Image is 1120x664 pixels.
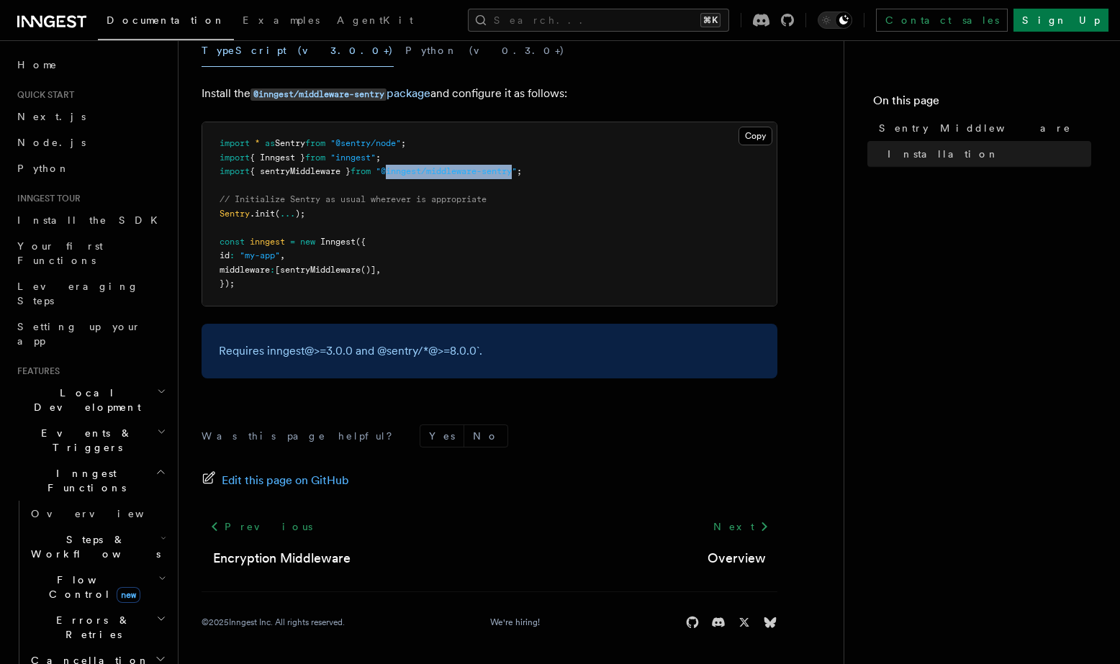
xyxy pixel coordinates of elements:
[12,89,74,101] span: Quick start
[12,155,169,181] a: Python
[12,380,169,420] button: Local Development
[202,35,394,67] button: TypeScript (v3.0.0+)
[202,429,402,443] p: Was this page helpful?
[464,425,507,447] button: No
[12,426,157,455] span: Events & Triggers
[17,163,70,174] span: Python
[705,514,777,540] a: Next
[220,237,245,247] span: const
[270,265,275,275] span: :
[468,9,729,32] button: Search...⌘K
[220,153,250,163] span: import
[222,470,349,491] span: Edit this page on GitHub
[25,532,161,561] span: Steps & Workflows
[295,209,305,219] span: );
[12,386,157,414] span: Local Development
[12,52,169,78] a: Home
[220,194,487,204] span: // Initialize Sentry as usual wherever is appropriate
[401,138,406,148] span: ;
[305,138,325,148] span: from
[202,470,349,491] a: Edit this page on GitHub
[12,193,81,204] span: Inngest tour
[405,35,565,67] button: Python (v0.3.0+)
[280,209,295,219] span: ...
[107,14,225,26] span: Documentation
[213,548,351,568] a: Encryption Middleware
[12,365,60,377] span: Features
[240,250,280,260] span: "my-app"
[275,209,280,219] span: (
[98,4,234,40] a: Documentation
[25,607,169,647] button: Errors & Retries
[17,240,103,266] span: Your first Functions
[220,265,270,275] span: middleware
[376,166,517,176] span: "@inngest/middleware-sentry"
[1013,9,1108,32] a: Sign Up
[250,209,275,219] span: .init
[12,207,169,233] a: Install the SDK
[17,321,141,347] span: Setting up your app
[337,14,413,26] span: AgentKit
[25,613,156,642] span: Errors & Retries
[12,460,169,501] button: Inngest Functions
[351,166,371,176] span: from
[117,587,140,603] span: new
[873,115,1091,141] a: Sentry Middleware
[882,141,1091,167] a: Installation
[220,138,250,148] span: import
[250,88,387,101] code: @inngest/middleware-sentry
[25,567,169,607] button: Flow Controlnew
[280,265,361,275] span: sentryMiddleware
[280,250,285,260] span: ,
[420,425,464,447] button: Yes
[202,514,320,540] a: Previous
[12,129,169,155] a: Node.js
[888,147,999,161] span: Installation
[320,237,356,247] span: Inngest
[818,12,852,29] button: Toggle dark mode
[17,111,86,122] span: Next.js
[12,104,169,129] a: Next.js
[220,209,250,219] span: Sentry
[220,166,250,176] span: import
[250,86,430,100] a: @inngest/middleware-sentrypackage
[31,508,179,519] span: Overview
[230,250,235,260] span: :
[356,237,366,247] span: ({
[12,233,169,273] a: Your first Functions
[17,58,58,72] span: Home
[275,138,305,148] span: Sentry
[490,617,540,628] a: We're hiring!
[243,14,320,26] span: Examples
[25,573,158,601] span: Flow Control
[517,166,522,176] span: ;
[700,13,721,27] kbd: ⌘K
[328,4,422,39] a: AgentKit
[12,420,169,460] button: Events & Triggers
[220,278,235,288] span: });
[361,265,376,275] span: ()]
[376,153,381,163] span: ;
[305,153,325,163] span: from
[265,138,275,148] span: as
[17,137,86,148] span: Node.js
[330,153,376,163] span: "inngest"
[708,548,766,568] a: Overview
[12,466,155,495] span: Inngest Functions
[202,617,345,628] div: © 2025 Inngest Inc. All rights reserved.
[876,9,1008,32] a: Contact sales
[12,314,169,354] a: Setting up your app
[17,214,166,226] span: Install the SDK
[290,237,295,247] span: =
[330,138,401,148] span: "@sentry/node"
[202,83,777,104] p: Install the and configure it as follows:
[739,127,772,145] button: Copy
[250,237,285,247] span: inngest
[12,273,169,314] a: Leveraging Steps
[25,501,169,527] a: Overview
[17,281,139,306] span: Leveraging Steps
[275,265,280,275] span: [
[879,121,1071,135] span: Sentry Middleware
[250,153,305,163] span: { Inngest }
[376,265,381,275] span: ,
